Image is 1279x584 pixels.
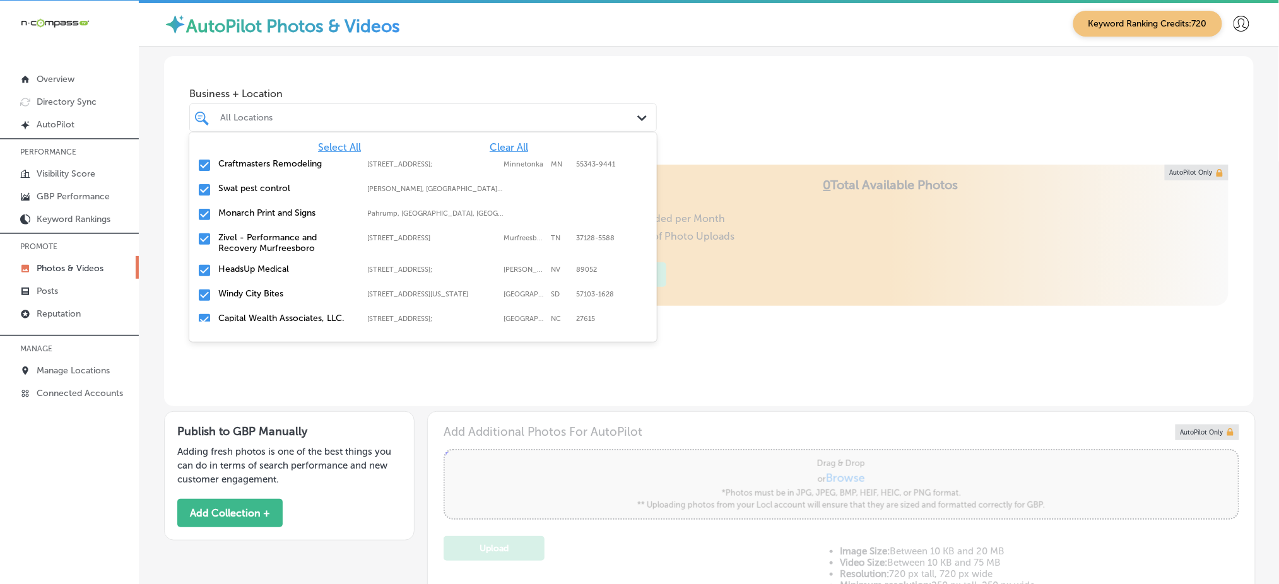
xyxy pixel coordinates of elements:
[576,315,595,323] label: 27615
[318,141,361,153] span: Select All
[367,290,497,298] label: 114 N Indiana Ave
[37,119,74,130] p: AutoPilot
[218,183,355,194] label: Swat pest control
[367,160,497,168] label: 12800 Whitewater Dr Suite 100;
[186,16,400,37] label: AutoPilot Photos & Videos
[220,112,639,123] div: All Locations
[20,17,90,29] img: 660ab0bf-5cc7-4cb8-ba1c-48b5ae0f18e60NCTV_CLogo_TV_Black_-500x88.png
[504,160,545,168] label: Minnetonka
[367,209,504,218] label: Pahrump, NV, USA | Whitney, NV, USA | Mesquite, NV, USA | Paradise, NV, USA | Henderson, NV, USA ...
[1073,11,1222,37] span: Keyword Ranking Credits: 720
[576,266,597,274] label: 89052
[164,13,186,35] img: autopilot-icon
[37,286,58,296] p: Posts
[576,234,615,242] label: 37128-5588
[218,232,355,254] label: Zivel - Performance and Recovery Murfreesboro
[367,234,497,242] label: 1144 Fortress Blvd Suite E
[37,168,95,179] p: Visibility Score
[37,191,110,202] p: GBP Performance
[37,308,81,319] p: Reputation
[218,264,355,274] label: HeadsUp Medical
[367,185,504,193] label: Gilliam, LA, USA | Hosston, LA, USA | Eastwood, LA, USA | Blanchard, LA, USA | Shreveport, LA, US...
[37,365,110,376] p: Manage Locations
[218,288,355,299] label: Windy City Bites
[177,499,283,527] button: Add Collection +
[37,214,110,225] p: Keyword Rankings
[551,160,570,168] label: MN
[576,290,614,298] label: 57103-1628
[218,158,355,169] label: Craftmasters Remodeling
[551,234,570,242] label: TN
[177,424,401,438] h3: Publish to GBP Manually
[189,88,657,100] span: Business + Location
[367,315,497,323] label: 8319 Six Forks Rd ste 105;
[218,313,355,324] label: Capital Wealth Associates, LLC.
[367,266,497,274] label: 2610 W Horizon Ridge Pkwy #103;
[37,388,123,399] p: Connected Accounts
[504,266,545,274] label: Henderson
[37,74,74,85] p: Overview
[177,445,401,486] p: Adding fresh photos is one of the best things you can do in terms of search performance and new c...
[490,141,528,153] span: Clear All
[504,234,545,242] label: Murfreesboro
[551,266,570,274] label: NV
[504,315,545,323] label: Raleigh
[551,315,570,323] label: NC
[218,207,355,218] label: Monarch Print and Signs
[551,290,570,298] label: SD
[576,160,615,168] label: 55343-9441
[504,290,545,298] label: Sioux Falls
[37,263,103,274] p: Photos & Videos
[37,96,97,107] p: Directory Sync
